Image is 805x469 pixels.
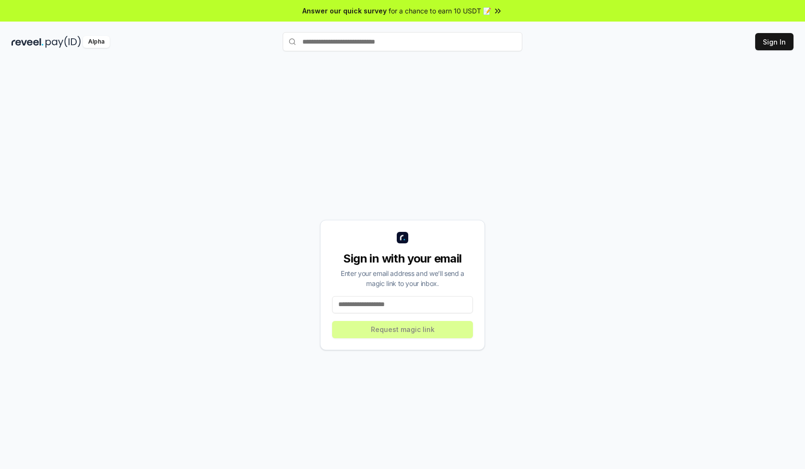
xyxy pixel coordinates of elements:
[11,36,44,48] img: reveel_dark
[332,268,473,288] div: Enter your email address and we’ll send a magic link to your inbox.
[755,33,793,50] button: Sign In
[397,232,408,243] img: logo_small
[332,251,473,266] div: Sign in with your email
[302,6,387,16] span: Answer our quick survey
[389,6,491,16] span: for a chance to earn 10 USDT 📝
[83,36,110,48] div: Alpha
[46,36,81,48] img: pay_id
